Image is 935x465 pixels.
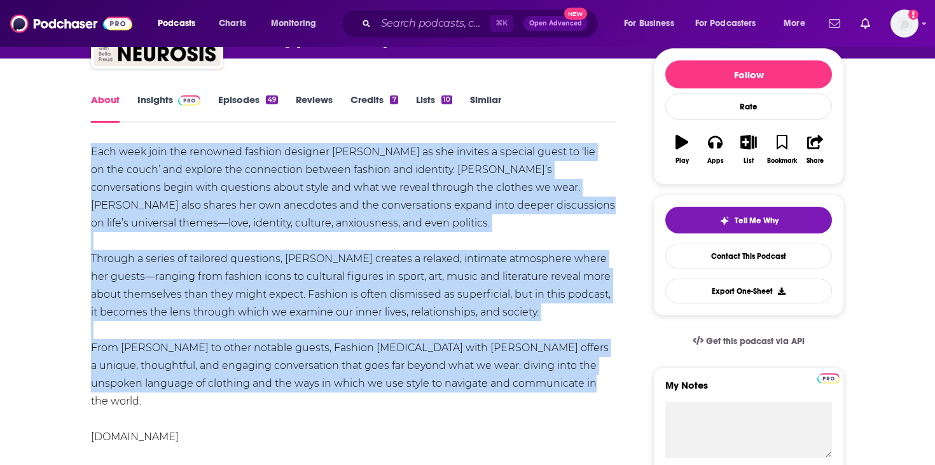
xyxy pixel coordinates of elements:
[137,94,200,123] a: InsightsPodchaser Pro
[817,371,840,384] a: Pro website
[665,207,832,233] button: tell me why sparkleTell Me Why
[665,379,832,401] label: My Notes
[470,94,501,123] a: Similar
[695,15,756,32] span: For Podcasters
[91,431,179,443] a: [DOMAIN_NAME]
[807,157,824,165] div: Share
[707,157,724,165] div: Apps
[624,15,674,32] span: For Business
[698,127,731,172] button: Apps
[890,10,918,38] span: Logged in as AutumnKatie
[890,10,918,38] img: User Profile
[890,10,918,38] button: Show profile menu
[665,244,832,268] a: Contact This Podcast
[744,157,754,165] div: List
[390,95,398,104] div: 7
[682,326,815,357] a: Get this podcast via API
[564,8,587,20] span: New
[219,15,246,32] span: Charts
[687,13,775,34] button: open menu
[775,13,821,34] button: open menu
[441,95,452,104] div: 10
[266,95,278,104] div: 49
[262,13,333,34] button: open menu
[149,13,212,34] button: open menu
[855,13,875,34] a: Show notifications dropdown
[817,373,840,384] img: Podchaser Pro
[765,127,798,172] button: Bookmark
[665,60,832,88] button: Follow
[665,279,832,303] button: Export One-Sheet
[824,13,845,34] a: Show notifications dropdown
[296,94,333,123] a: Reviews
[91,94,120,123] a: About
[178,95,200,106] img: Podchaser Pro
[218,94,278,123] a: Episodes49
[416,94,452,123] a: Lists10
[719,216,730,226] img: tell me why sparkle
[158,15,195,32] span: Podcasts
[784,15,805,32] span: More
[665,127,698,172] button: Play
[271,15,316,32] span: Monitoring
[706,336,805,347] span: Get this podcast via API
[376,13,490,34] input: Search podcasts, credits, & more...
[211,13,254,34] a: Charts
[353,9,611,38] div: Search podcasts, credits, & more...
[10,11,132,36] img: Podchaser - Follow, Share and Rate Podcasts
[908,10,918,20] svg: Add a profile image
[799,127,832,172] button: Share
[490,15,513,32] span: ⌘ K
[350,94,398,123] a: Credits7
[523,16,588,31] button: Open AdvancedNew
[767,157,797,165] div: Bookmark
[675,157,689,165] div: Play
[732,127,765,172] button: List
[615,13,690,34] button: open menu
[665,94,832,120] div: Rate
[529,20,582,27] span: Open Advanced
[735,216,779,226] span: Tell Me Why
